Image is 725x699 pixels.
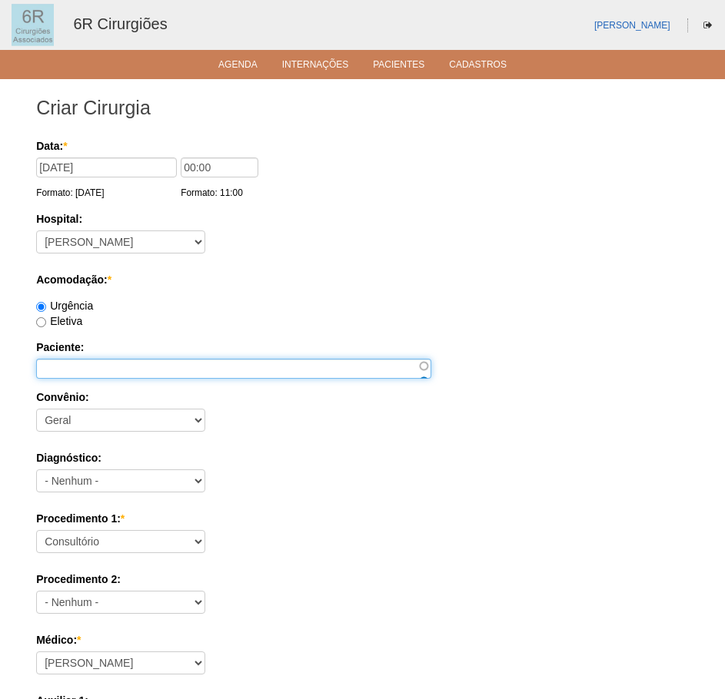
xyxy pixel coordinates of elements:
[181,185,262,200] div: Formato: 11:00
[108,273,111,286] span: Este campo é obrigatório.
[36,211,689,227] label: Hospital:
[36,389,689,405] label: Convênio:
[36,511,689,526] label: Procedimento 1:
[36,185,181,200] div: Formato: [DATE]
[373,59,424,75] a: Pacientes
[73,15,167,32] a: 6R Cirurgiões
[36,315,82,327] label: Eletiva
[36,632,689,648] label: Médico:
[36,571,689,587] label: Procedimento 2:
[449,59,507,75] a: Cadastros
[36,98,689,118] h1: Criar Cirurgia
[282,59,349,75] a: Internações
[121,512,125,525] span: Este campo é obrigatório.
[36,340,689,355] label: Paciente:
[63,140,67,152] span: Este campo é obrigatório.
[594,20,670,31] a: [PERSON_NAME]
[36,450,689,465] label: Diagnóstico:
[36,302,46,312] input: Urgência
[36,138,683,154] label: Data:
[703,21,712,30] i: Sair
[36,317,46,327] input: Eletiva
[218,59,258,75] a: Agenda
[36,272,689,287] label: Acomodação:
[36,300,93,312] label: Urgência
[77,634,81,646] span: Este campo é obrigatório.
